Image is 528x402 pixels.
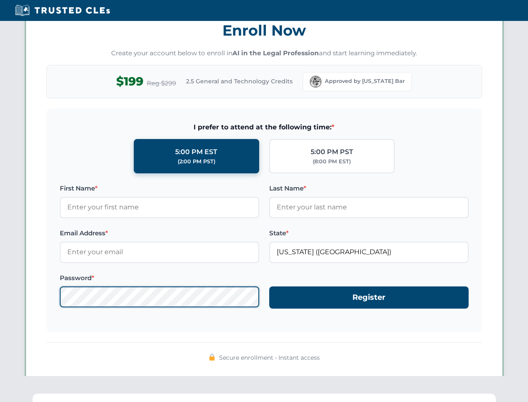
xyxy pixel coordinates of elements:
[116,72,143,91] span: $199
[313,157,351,166] div: (8:00 PM EST)
[46,49,482,58] p: Create your account below to enroll in and start learning immediately.
[60,197,259,218] input: Enter your first name
[269,183,469,193] label: Last Name
[46,17,482,44] h3: Enroll Now
[269,197,469,218] input: Enter your last name
[232,49,319,57] strong: AI in the Legal Profession
[13,4,112,17] img: Trusted CLEs
[60,183,259,193] label: First Name
[60,228,259,238] label: Email Address
[147,78,176,88] span: Reg $299
[60,122,469,133] span: I prefer to attend at the following time:
[209,354,215,361] img: 🔒
[186,77,293,86] span: 2.5 General and Technology Credits
[60,242,259,263] input: Enter your email
[175,147,217,157] div: 5:00 PM EST
[310,76,321,88] img: Florida Bar
[219,353,320,362] span: Secure enrollment • Instant access
[178,157,215,166] div: (2:00 PM PST)
[60,273,259,283] label: Password
[325,77,405,85] span: Approved by [US_STATE] Bar
[311,147,353,157] div: 5:00 PM PST
[269,286,469,309] button: Register
[269,228,469,238] label: State
[269,242,469,263] input: Florida (FL)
